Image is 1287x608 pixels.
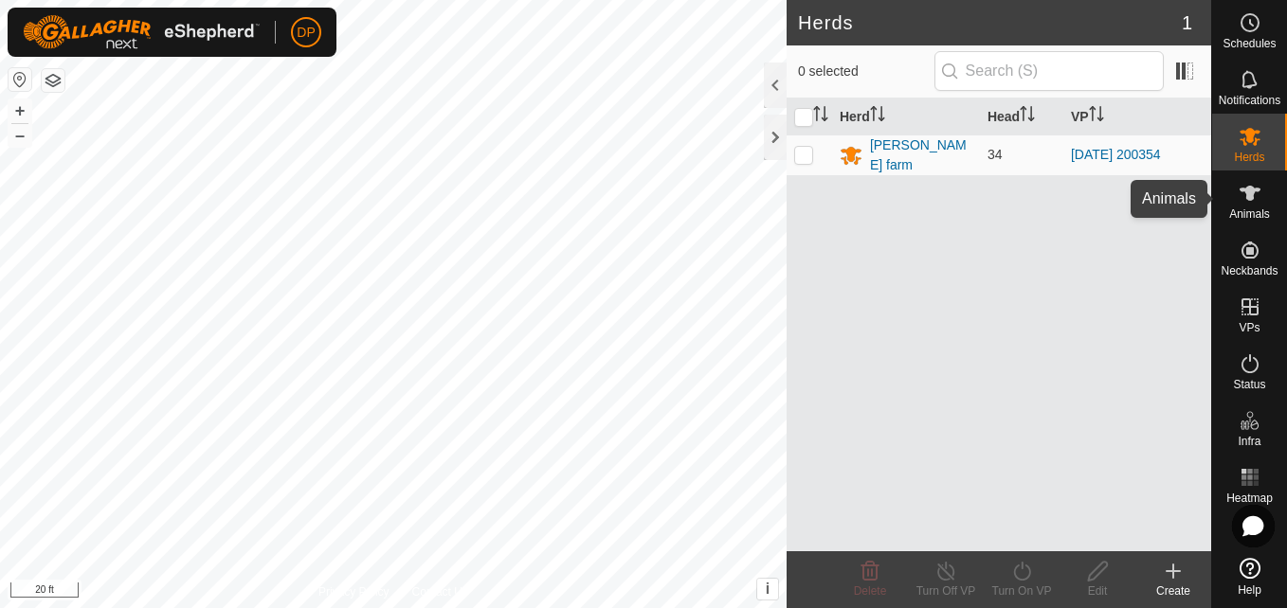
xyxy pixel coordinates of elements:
[1233,379,1265,390] span: Status
[1212,550,1287,603] a: Help
[1238,436,1260,447] span: Infra
[1223,38,1276,49] span: Schedules
[934,51,1164,91] input: Search (S)
[23,15,260,49] img: Gallagher Logo
[1221,265,1278,277] span: Neckbands
[318,583,390,600] a: Privacy Policy
[832,98,980,135] th: Herd
[1060,582,1135,599] div: Edit
[1234,152,1264,163] span: Herds
[1135,582,1211,599] div: Create
[854,584,887,598] span: Delete
[988,147,1003,162] span: 34
[412,583,468,600] a: Contact Us
[1020,109,1035,124] p-sorticon: Activate to sort
[984,582,1060,599] div: Turn On VP
[1239,322,1260,333] span: VPs
[1229,208,1270,220] span: Animals
[798,62,934,81] span: 0 selected
[798,11,1182,34] h2: Herds
[870,135,972,175] div: [PERSON_NAME] farm
[757,579,778,599] button: i
[813,109,828,124] p-sorticon: Activate to sort
[1063,98,1211,135] th: VP
[1071,147,1161,162] a: [DATE] 200354
[297,23,315,43] span: DP
[42,69,64,92] button: Map Layers
[1238,584,1261,596] span: Help
[1182,9,1192,37] span: 1
[9,124,31,147] button: –
[766,581,770,597] span: i
[980,98,1063,135] th: Head
[9,99,31,122] button: +
[908,582,984,599] div: Turn Off VP
[870,109,885,124] p-sorticon: Activate to sort
[9,68,31,91] button: Reset Map
[1226,492,1273,504] span: Heatmap
[1089,109,1104,124] p-sorticon: Activate to sort
[1219,95,1280,106] span: Notifications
